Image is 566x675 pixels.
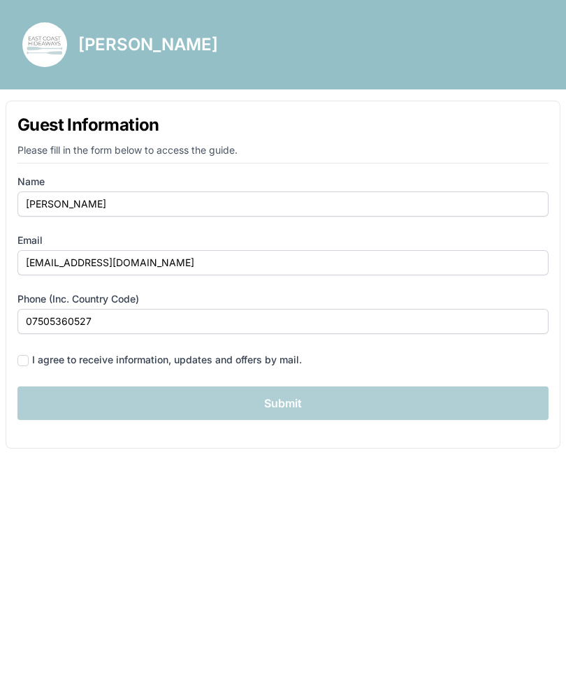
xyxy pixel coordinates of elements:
img: 4r18x0cdf2m4y1nhegqdziacqyeb [22,22,67,67]
label: Phone (inc. country code) [17,292,549,306]
div: I agree to receive information, updates and offers by mail. [32,353,302,367]
label: Email [17,233,549,247]
p: Please fill in the form below to access the guide. [17,143,549,164]
h1: Guest Information [17,112,549,138]
input: Submit [17,386,549,420]
h3: [PERSON_NAME] [78,34,218,56]
a: [PERSON_NAME] [22,22,218,67]
label: Name [17,175,549,189]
